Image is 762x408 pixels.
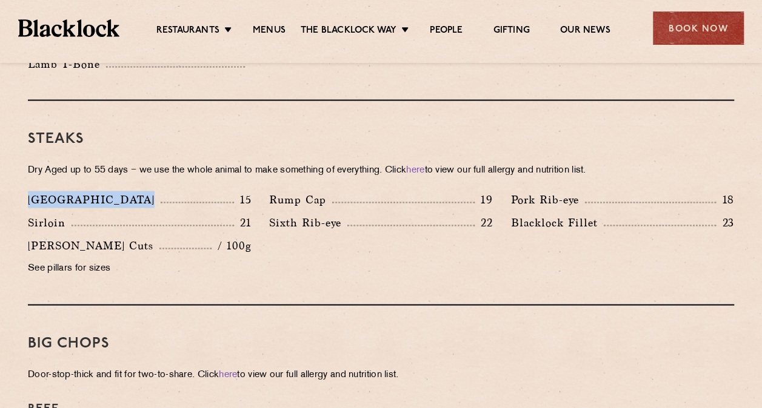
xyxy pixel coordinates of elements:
p: Dry Aged up to 55 days − we use the whole animal to make something of everything. Click to view o... [28,162,734,179]
p: 22 [475,214,493,230]
a: here [406,165,424,174]
p: 21 [234,214,252,230]
a: Menus [253,25,286,38]
a: Our News [560,25,610,38]
a: The Blacklock Way [301,25,396,38]
p: 23 [716,214,734,230]
p: Lamb T-Bone [28,55,106,72]
h3: Big Chops [28,335,734,351]
p: / 100g [212,237,251,253]
p: Sixth Rib-eye [269,214,347,231]
p: Sirloin [28,214,72,231]
p: 15 [234,191,252,207]
p: See pillars for sizes [28,260,251,277]
a: People [430,25,463,38]
img: BL_Textured_Logo-footer-cropped.svg [18,19,119,36]
p: [PERSON_NAME] Cuts [28,237,159,254]
p: Pork Rib-eye [511,191,585,208]
a: here [219,370,237,379]
p: Rump Cap [269,191,332,208]
a: Restaurants [156,25,219,38]
p: [GEOGRAPHIC_DATA] [28,191,161,208]
p: 19 [475,191,493,207]
p: 18 [716,191,734,207]
p: Blacklock Fillet [511,214,604,231]
h3: Steaks [28,131,734,146]
div: Book Now [653,12,744,45]
p: Door-stop-thick and fit for two-to-share. Click to view our full allergy and nutrition list. [28,366,734,383]
a: Gifting [493,25,529,38]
